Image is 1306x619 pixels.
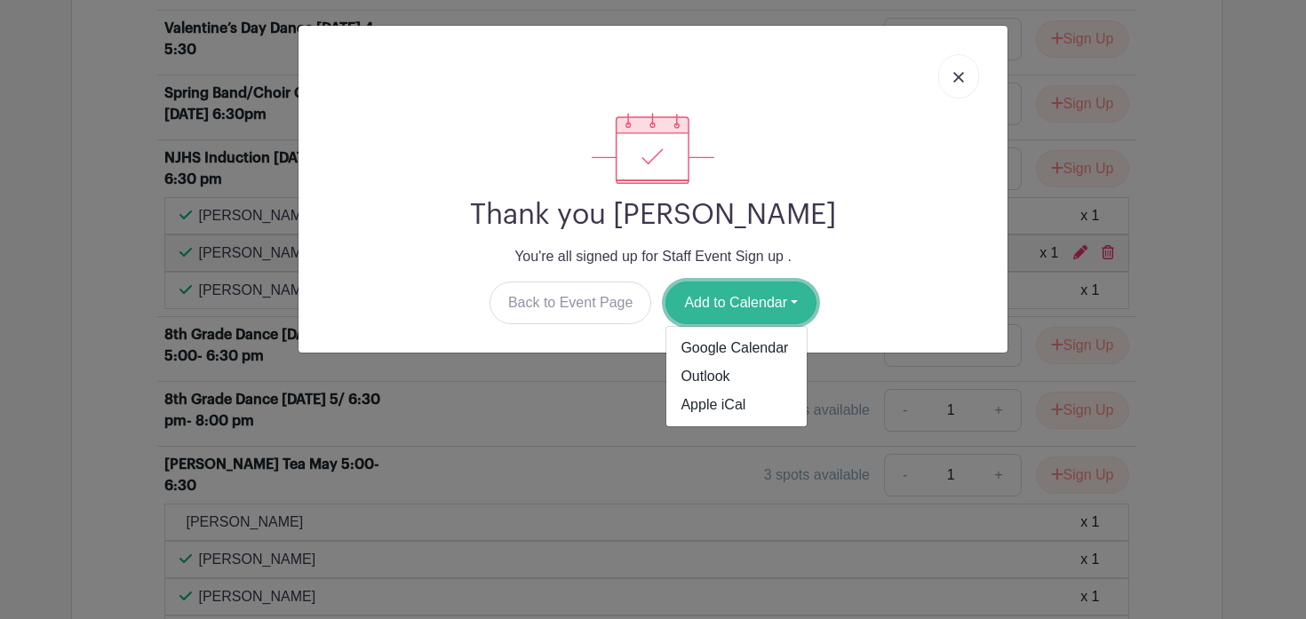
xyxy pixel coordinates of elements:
img: signup_complete-c468d5dda3e2740ee63a24cb0ba0d3ce5d8a4ecd24259e683200fb1569d990c8.svg [592,113,714,184]
a: Back to Event Page [490,282,652,324]
a: Google Calendar [666,334,807,362]
h2: Thank you [PERSON_NAME] [313,198,993,232]
button: Add to Calendar [665,282,816,324]
a: Outlook [666,362,807,391]
a: Apple iCal [666,391,807,419]
img: close_button-5f87c8562297e5c2d7936805f587ecaba9071eb48480494691a3f1689db116b3.svg [953,72,964,83]
p: You're all signed up for Staff Event Sign up . [313,246,993,267]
